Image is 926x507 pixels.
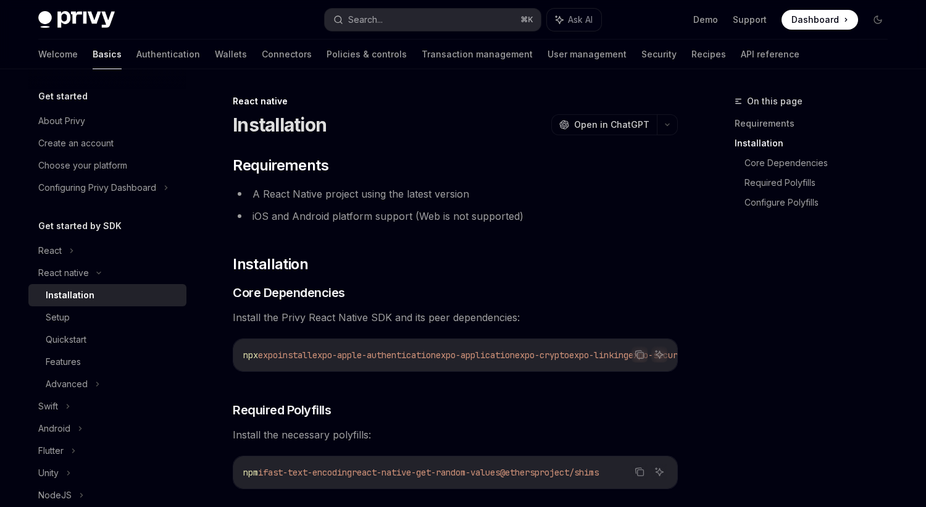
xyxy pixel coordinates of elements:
a: Demo [693,14,718,26]
a: Configure Polyfills [745,193,898,212]
div: React [38,243,62,258]
a: Security [641,40,677,69]
a: Recipes [691,40,726,69]
a: Installation [735,133,898,153]
span: fast-text-encoding [263,467,352,478]
a: Authentication [136,40,200,69]
span: Core Dependencies [233,284,345,301]
div: React native [233,95,678,107]
div: Quickstart [46,332,86,347]
div: React native [38,266,89,280]
li: iOS and Android platform support (Web is not supported) [233,207,678,225]
span: Installation [233,254,308,274]
a: Required Polyfills [745,173,898,193]
span: expo-secure-store [628,350,712,361]
div: Setup [46,310,70,325]
span: expo-crypto [515,350,569,361]
button: Copy the contents from the code block [632,464,648,480]
a: API reference [741,40,799,69]
div: NodeJS [38,488,72,503]
h1: Installation [233,114,327,136]
span: On this page [747,94,803,109]
a: Choose your platform [28,154,186,177]
a: Wallets [215,40,247,69]
span: install [278,350,312,361]
a: Basics [93,40,122,69]
h5: Get started by SDK [38,219,122,233]
a: About Privy [28,110,186,132]
a: Create an account [28,132,186,154]
span: expo-apple-authentication [312,350,436,361]
div: Installation [46,288,94,303]
div: Configuring Privy Dashboard [38,180,156,195]
div: Android [38,421,70,436]
span: expo [258,350,278,361]
div: Create an account [38,136,114,151]
span: Install the Privy React Native SDK and its peer dependencies: [233,309,678,326]
div: Swift [38,399,58,414]
a: Connectors [262,40,312,69]
span: ⌘ K [520,15,533,25]
span: Ask AI [568,14,593,26]
a: Transaction management [422,40,533,69]
a: Setup [28,306,186,329]
a: Requirements [735,114,898,133]
div: Search... [348,12,383,27]
div: Unity [38,466,59,480]
button: Search...⌘K [325,9,541,31]
a: Dashboard [782,10,858,30]
h5: Get started [38,89,88,104]
span: Install the necessary polyfills: [233,426,678,443]
a: Installation [28,284,186,306]
div: About Privy [38,114,85,128]
span: Dashboard [791,14,839,26]
span: npx [243,350,258,361]
button: Ask AI [651,464,667,480]
li: A React Native project using the latest version [233,185,678,203]
a: Features [28,351,186,373]
a: Quickstart [28,329,186,351]
img: dark logo [38,11,115,28]
div: Advanced [46,377,88,392]
button: Ask AI [547,9,601,31]
a: User management [548,40,627,69]
button: Toggle dark mode [868,10,888,30]
div: Features [46,354,81,369]
span: expo-linking [569,350,628,361]
div: Choose your platform [38,158,127,173]
div: Flutter [38,443,64,458]
span: @ethersproject/shims [500,467,599,478]
span: Requirements [233,156,328,175]
span: i [258,467,263,478]
span: Open in ChatGPT [574,119,649,131]
button: Open in ChatGPT [551,114,657,135]
button: Copy the contents from the code block [632,346,648,362]
button: Ask AI [651,346,667,362]
span: expo-application [436,350,515,361]
a: Core Dependencies [745,153,898,173]
a: Support [733,14,767,26]
span: npm [243,467,258,478]
a: Welcome [38,40,78,69]
a: Policies & controls [327,40,407,69]
span: react-native-get-random-values [352,467,500,478]
span: Required Polyfills [233,401,331,419]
